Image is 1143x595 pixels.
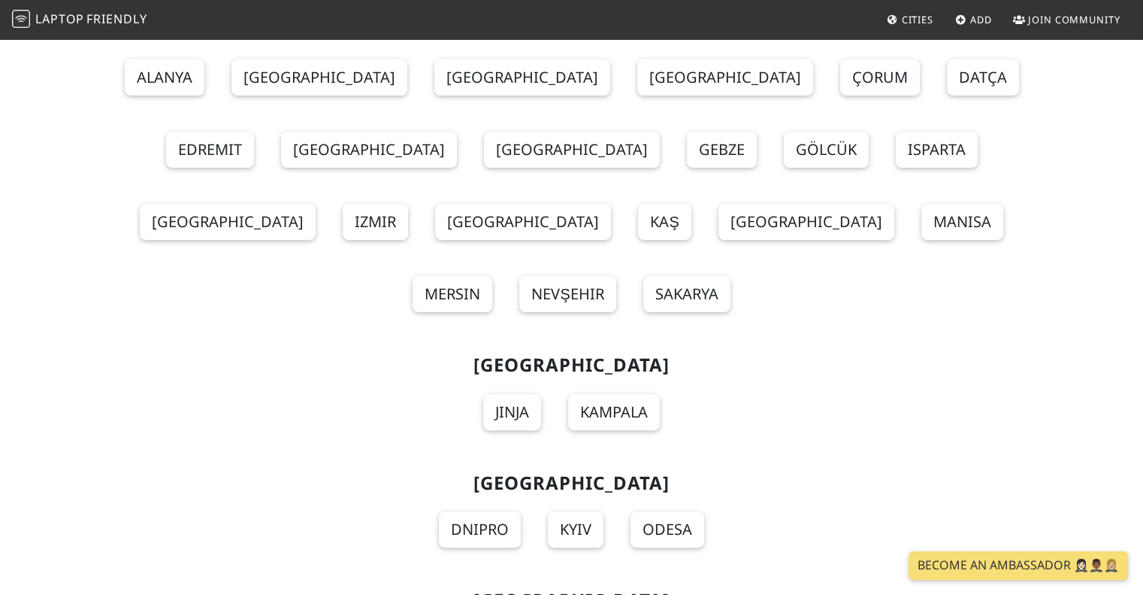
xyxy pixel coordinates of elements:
a: Jinja [483,394,541,430]
a: [GEOGRAPHIC_DATA] [140,204,316,240]
span: Cities [902,13,933,26]
a: Edremit [166,132,254,168]
span: Join Community [1028,13,1120,26]
a: Join Community [1007,6,1126,33]
a: [GEOGRAPHIC_DATA] [435,204,611,240]
a: [GEOGRAPHIC_DATA] [484,132,660,168]
a: Manisa [921,204,1003,240]
a: LaptopFriendly LaptopFriendly [12,7,147,33]
a: Odesa [630,512,704,548]
a: Dnipro [439,512,521,548]
img: LaptopFriendly [12,10,30,28]
a: Kyiv [548,512,603,548]
a: Isparta [896,132,978,168]
a: Gebze [687,132,757,168]
a: Kampala [568,394,660,430]
a: [GEOGRAPHIC_DATA] [231,59,407,96]
a: Kaş [638,204,691,240]
h2: [GEOGRAPHIC_DATA] [85,354,1059,376]
a: Izmir [343,204,408,240]
a: [GEOGRAPHIC_DATA] [434,59,610,96]
a: Datça [947,59,1019,96]
a: Gölcük [784,132,869,168]
h2: [GEOGRAPHIC_DATA] [85,472,1059,494]
a: [GEOGRAPHIC_DATA] [281,132,457,168]
a: Alanya [125,59,204,96]
a: [GEOGRAPHIC_DATA] [637,59,813,96]
a: Add [949,6,998,33]
a: Sakarya [643,276,730,312]
a: Çorum [840,59,920,96]
a: [GEOGRAPHIC_DATA] [718,204,894,240]
span: Friendly [86,11,147,27]
a: Cities [881,6,939,33]
a: Mersin [413,276,492,312]
a: Nevşehir [519,276,615,312]
span: Laptop [35,11,84,27]
span: Add [970,13,992,26]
